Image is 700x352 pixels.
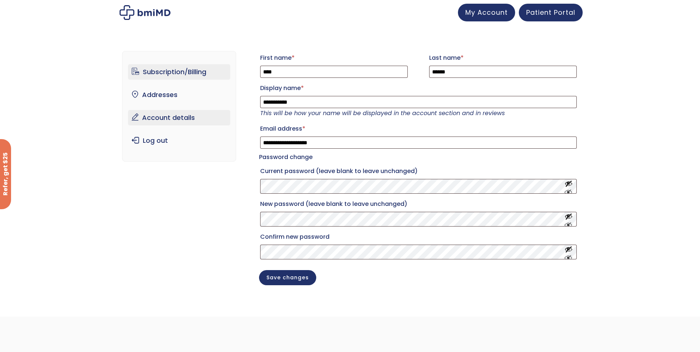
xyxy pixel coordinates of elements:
[120,5,170,20] img: My account
[260,82,577,94] label: Display name
[259,270,316,285] button: Save changes
[519,4,583,21] a: Patient Portal
[565,245,573,259] button: Show password
[260,52,408,64] label: First name
[526,8,575,17] span: Patient Portal
[259,152,313,162] legend: Password change
[260,109,505,117] em: This will be how your name will be displayed in the account section and in reviews
[122,51,236,162] nav: Account pages
[565,180,573,193] button: Show password
[458,4,515,21] a: My Account
[128,110,230,125] a: Account details
[128,64,230,80] a: Subscription/Billing
[465,8,508,17] span: My Account
[260,231,577,243] label: Confirm new password
[429,52,577,64] label: Last name
[260,165,577,177] label: Current password (leave blank to leave unchanged)
[260,123,577,135] label: Email address
[565,213,573,226] button: Show password
[260,198,577,210] label: New password (leave blank to leave unchanged)
[128,133,230,148] a: Log out
[128,87,230,103] a: Addresses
